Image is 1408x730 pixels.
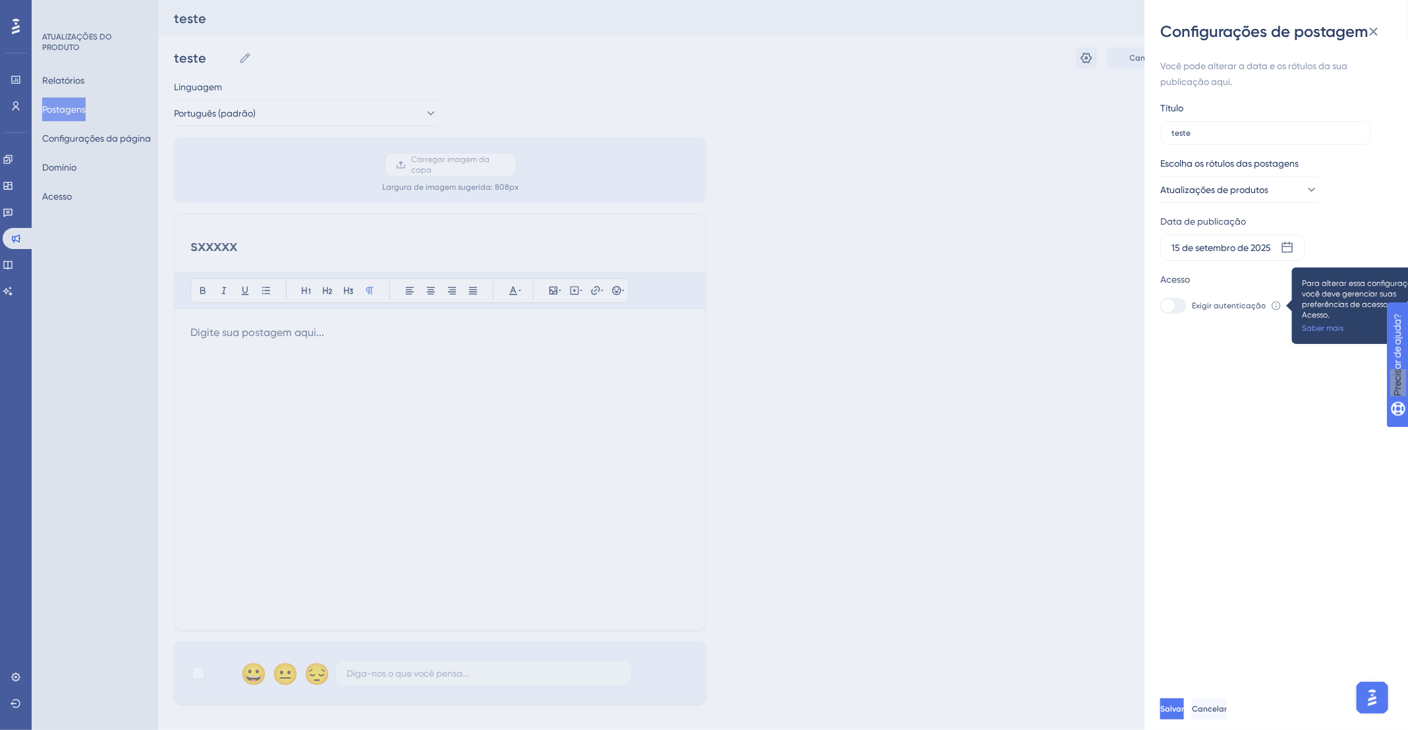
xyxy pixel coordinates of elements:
[31,6,113,16] font: Precisar de ajuda?
[1192,698,1227,719] button: Cancelar
[1303,323,1344,333] font: Saber mais
[1171,128,1360,138] input: Digite o valor
[1160,158,1299,169] font: Escolha os rótulos das postagens
[1160,274,1190,285] font: Acesso
[1160,103,1183,113] font: Título
[1192,704,1227,714] font: Cancelar
[1160,698,1184,719] button: Salvar
[1160,22,1368,41] font: Configurações de postagem
[1171,242,1271,253] font: 15 de setembro de 2025
[1160,177,1318,203] button: Atualizações de produtos
[1160,704,1184,714] font: Salvar
[1353,678,1392,717] iframe: Iniciador do Assistente de IA do UserGuiding
[1160,184,1268,195] font: Atualizações de produtos
[1160,61,1347,87] font: Você pode alterar a data e os rótulos da sua publicação aqui.
[1192,301,1266,310] font: Exigir autenticação
[1160,216,1246,227] font: Data de publicação
[1303,323,1344,333] a: Saber mais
